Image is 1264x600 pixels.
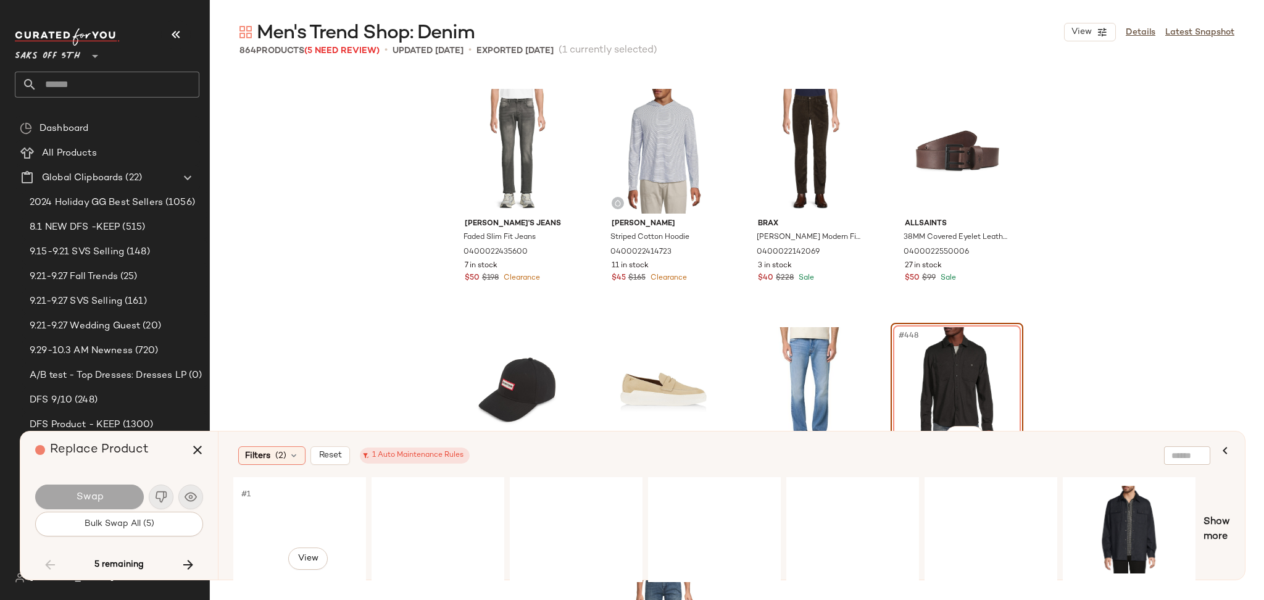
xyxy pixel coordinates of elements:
[929,486,1053,573] img: 0400022080722_BLACK
[122,294,147,309] span: (161)
[482,273,499,284] span: $198
[42,171,123,185] span: Global Clipboards
[239,26,252,38] img: svg%3e
[30,344,133,358] span: 9.29-10.3 AM Newness
[610,232,689,243] span: Striped Cotton Hoodie
[304,46,380,56] span: (5 Need Review)
[288,548,328,570] button: View
[72,393,98,407] span: (248)
[120,418,154,432] span: (1300)
[610,247,671,258] span: 0400022414723
[385,43,388,58] span: •
[318,451,342,460] span: Reset
[904,247,969,258] span: 0400022550006
[140,319,161,333] span: (20)
[257,21,475,46] span: Men's Trend Shop: Denim
[468,43,472,58] span: •
[20,122,32,135] img: svg%3e
[310,446,350,465] button: Reset
[612,260,649,272] span: 11 in stock
[602,327,726,452] img: 0400022561116_MOU
[612,273,626,284] span: $45
[612,219,716,230] span: [PERSON_NAME]
[15,573,25,583] img: svg%3e
[895,327,1019,452] img: 0400022296080_BLACK
[1071,27,1092,37] span: View
[614,199,622,207] img: svg%3e
[796,274,814,282] span: Sale
[748,89,872,214] img: 0400022142069_DEEPPINE
[239,46,256,56] span: 864
[30,220,120,235] span: 8.1 NEW DFS -KEEP
[465,273,480,284] span: $50
[559,43,657,58] span: (1 currently selected)
[84,519,154,529] span: Bulk Swap All (5)
[297,554,318,564] span: View
[757,247,820,258] span: 0400022142069
[905,273,920,284] span: $50
[133,344,159,358] span: (720)
[1204,515,1230,544] span: Show more
[465,219,569,230] span: [PERSON_NAME]'s Jeans
[123,171,142,185] span: (22)
[94,559,144,570] span: 5 remaining
[758,273,773,284] span: $40
[748,327,872,452] img: 0400024517138
[30,294,122,309] span: 9.21-9.27 SVS Selling
[648,274,687,282] span: Clearance
[905,260,942,272] span: 27 in stock
[455,89,579,214] img: 0400022435600_NEBRASKA
[464,232,536,243] span: Faded Slim Fit Jeans
[945,426,984,448] button: View
[30,418,120,432] span: DFS Product - KEEP
[275,449,286,462] span: (2)
[904,232,1008,243] span: 38MM Covered Eyelet Leather Belt
[15,42,80,64] span: Saks OFF 5TH
[938,274,956,282] span: Sale
[15,28,120,46] img: cfy_white_logo.C9jOOHJF.svg
[464,247,528,258] span: 0400022435600
[186,369,202,383] span: (0)
[240,488,253,501] span: #1
[1067,486,1191,573] img: 0400024506367_NAVY
[465,260,497,272] span: 7 in stock
[1064,23,1116,41] button: View
[501,274,540,282] span: Clearance
[120,220,145,235] span: (515)
[628,273,646,284] span: $165
[758,219,862,230] span: Brax
[42,146,97,160] span: All Products
[455,327,579,452] img: 0400022550396_BLACK
[393,44,464,57] p: updated [DATE]
[895,89,1019,214] img: 0400022550006
[30,245,124,259] span: 9.15-9.21 SVS Selling
[476,44,554,57] p: Exported [DATE]
[124,245,150,259] span: (148)
[35,512,203,536] button: Bulk Swap All (5)
[602,89,726,214] img: 0400022414723_OPTICWHITE
[39,122,88,136] span: Dashboard
[50,443,149,456] span: Replace Product
[30,270,118,284] span: 9.21-9.27 Fall Trends
[905,219,1009,230] span: AllSaints
[776,273,794,284] span: $228
[163,196,195,210] span: (1056)
[897,330,921,342] span: #448
[30,393,72,407] span: DFS 9/10
[758,260,792,272] span: 3 in stock
[30,369,186,383] span: A/B test - Top Dresses: Dresses LP
[1126,26,1155,39] a: Details
[1165,26,1234,39] a: Latest Snapshot
[30,196,163,210] span: 2024 Holiday GG Best Sellers
[757,232,861,243] span: [PERSON_NAME] Modern Fit Corduroy Pants
[239,44,380,57] div: Products
[30,319,140,333] span: 9.21-9.27 Wedding Guest
[366,450,464,461] div: 1 Auto Maintenance Rules
[245,449,270,462] span: Filters
[118,270,138,284] span: (25)
[922,273,936,284] span: $99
